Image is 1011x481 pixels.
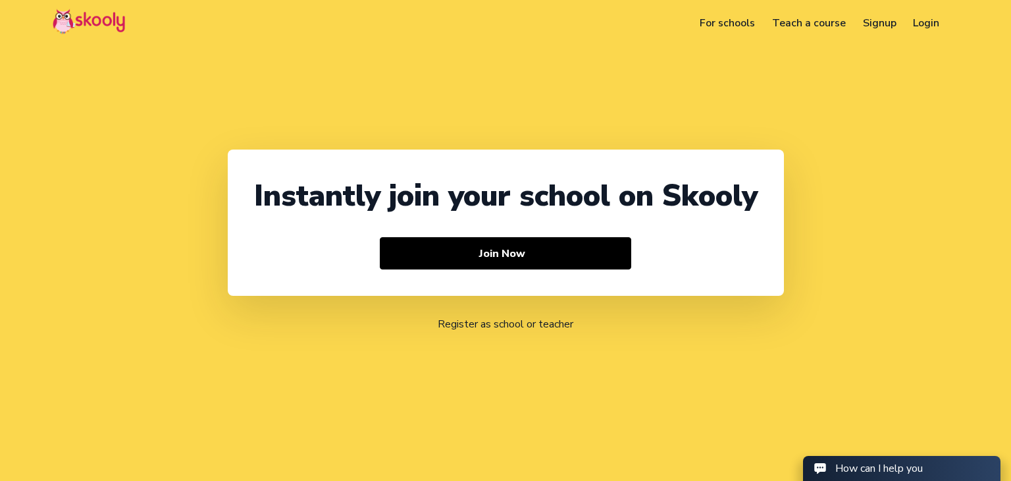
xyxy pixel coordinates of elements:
[854,13,905,34] a: Signup
[380,237,632,270] button: Join Now
[53,9,125,34] img: Skooly
[254,176,758,216] div: Instantly join your school on Skooly
[692,13,764,34] a: For schools
[438,317,573,331] a: Register as school or teacher
[764,13,854,34] a: Teach a course
[904,13,948,34] a: Login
